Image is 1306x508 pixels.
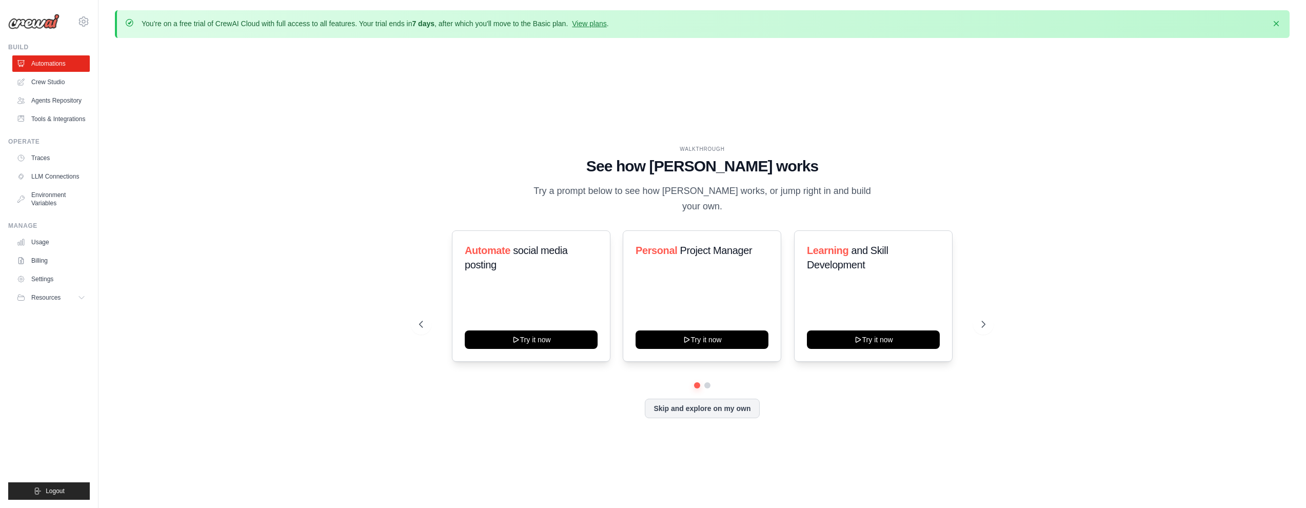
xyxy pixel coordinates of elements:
[31,294,61,302] span: Resources
[572,19,606,28] a: View plans
[8,222,90,230] div: Manage
[12,252,90,269] a: Billing
[807,330,940,349] button: Try it now
[807,245,888,270] span: and Skill Development
[1255,459,1306,508] iframe: Chat Widget
[8,14,60,29] img: Logo
[46,487,65,495] span: Logout
[12,74,90,90] a: Crew Studio
[465,245,568,270] span: social media posting
[636,330,768,349] button: Try it now
[12,168,90,185] a: LLM Connections
[807,245,848,256] span: Learning
[645,399,759,418] button: Skip and explore on my own
[142,18,609,29] p: You're on a free trial of CrewAI Cloud with full access to all features. Your trial ends in , aft...
[12,234,90,250] a: Usage
[12,92,90,109] a: Agents Repository
[12,55,90,72] a: Automations
[12,111,90,127] a: Tools & Integrations
[12,289,90,306] button: Resources
[12,187,90,211] a: Environment Variables
[12,150,90,166] a: Traces
[636,245,677,256] span: Personal
[419,157,985,175] h1: See how [PERSON_NAME] works
[12,271,90,287] a: Settings
[680,245,753,256] span: Project Manager
[412,19,434,28] strong: 7 days
[419,145,985,153] div: WALKTHROUGH
[8,43,90,51] div: Build
[8,482,90,500] button: Logout
[530,184,875,214] p: Try a prompt below to see how [PERSON_NAME] works, or jump right in and build your own.
[465,245,510,256] span: Automate
[465,330,598,349] button: Try it now
[8,138,90,146] div: Operate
